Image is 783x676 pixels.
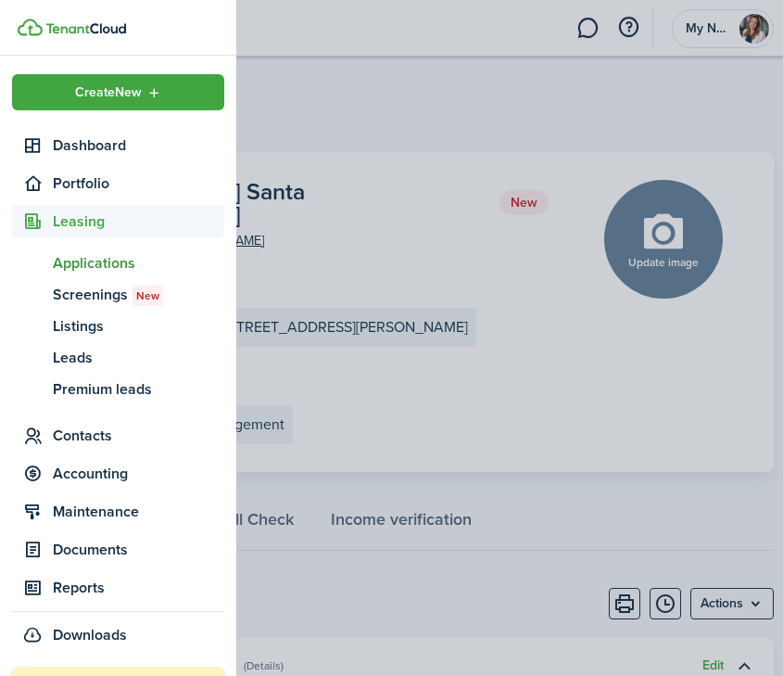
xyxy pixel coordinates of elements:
[53,425,224,447] span: Contacts
[53,252,224,274] span: Applications
[12,279,224,311] a: ScreeningsNew
[12,74,224,110] button: Open menu
[53,172,224,195] span: Portfolio
[12,374,224,405] a: Premium leads
[136,287,159,304] span: New
[75,86,142,99] span: Create New
[18,19,43,36] img: TenantCloud
[53,378,224,401] span: Premium leads
[12,311,224,342] a: Listings
[53,463,224,485] span: Accounting
[12,342,224,374] a: Leads
[53,577,224,599] span: Reports
[53,501,224,523] span: Maintenance
[12,248,224,279] a: Applications
[53,315,224,338] span: Listings
[53,539,224,561] span: Documents
[12,571,224,605] a: Reports
[53,347,224,369] span: Leads
[45,23,126,34] img: TenantCloud
[53,210,224,233] span: Leasing
[53,624,127,646] span: Downloads
[53,284,224,306] span: Screenings
[53,134,224,157] span: Dashboard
